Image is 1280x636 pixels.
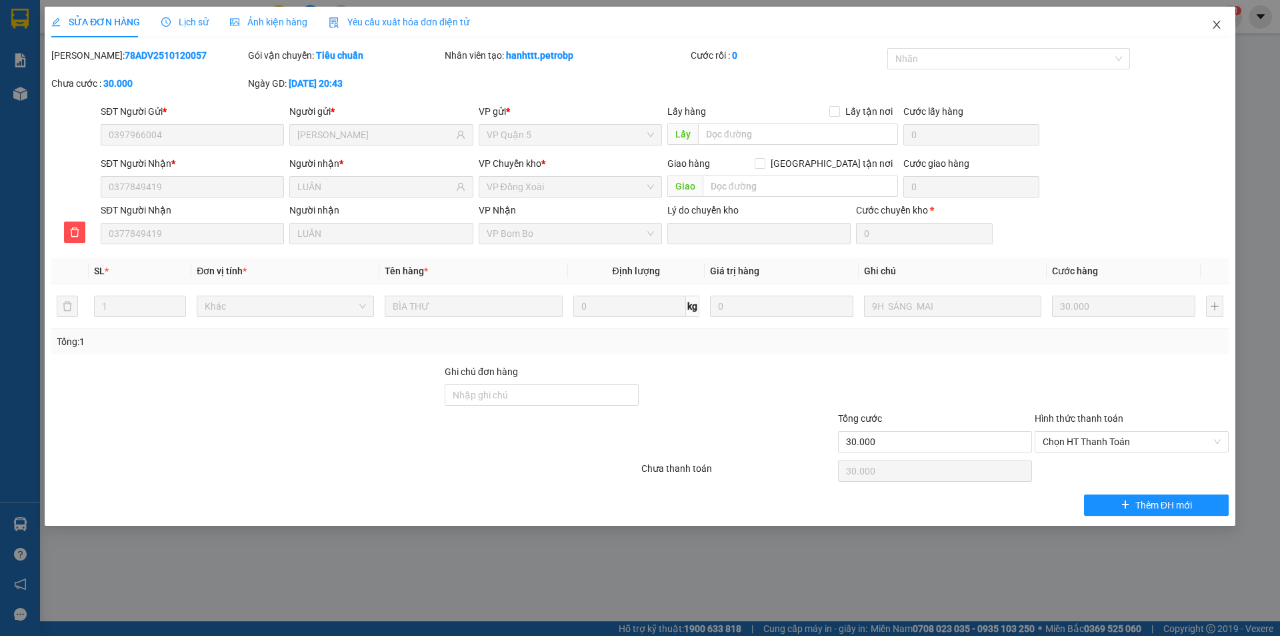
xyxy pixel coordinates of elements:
[732,50,737,61] b: 0
[667,123,698,145] span: Lấy
[94,266,105,276] span: SL
[698,123,898,145] input: Dọc đường
[691,48,885,63] div: Cước rồi :
[64,222,85,243] button: delete
[329,17,339,28] img: icon
[487,224,654,244] span: VP Bom Bo
[445,366,518,377] label: Ghi chú đơn hàng
[487,125,654,145] span: VP Quận 5
[479,203,662,218] div: VP Nhận
[248,48,442,63] div: Gói vận chuyển:
[456,182,465,192] span: user
[57,334,494,349] div: Tổng: 1
[51,76,245,91] div: Chưa cước :
[710,296,853,317] input: 0
[101,104,284,119] div: SĐT Người Gửi
[765,156,898,171] span: [GEOGRAPHIC_DATA] tận nơi
[864,296,1041,317] input: Ghi Chú
[838,413,882,424] span: Tổng cước
[161,17,209,27] span: Lịch sử
[289,203,473,218] div: Người nhận
[230,17,307,27] span: Ảnh kiện hàng
[903,124,1039,145] input: Cước lấy hàng
[51,17,61,27] span: edit
[667,158,710,169] span: Giao hàng
[57,296,78,317] button: delete
[161,17,171,27] span: clock-circle
[445,48,688,63] div: Nhân viên tạo:
[1043,432,1221,452] span: Chọn HT Thanh Toán
[667,176,703,197] span: Giao
[859,258,1047,284] th: Ghi chú
[640,461,837,485] div: Chưa thanh toán
[65,227,85,238] span: delete
[445,384,639,406] input: Ghi chú đơn hàng
[903,176,1039,198] input: Cước giao hàng
[479,158,541,169] span: VP Chuyển kho
[101,156,284,171] div: SĐT Người Nhận
[289,104,473,119] div: Người gửi
[686,296,699,317] span: kg
[1198,7,1235,44] button: Close
[479,104,662,119] div: VP gửi
[456,130,465,139] span: user
[51,48,245,63] div: [PERSON_NAME]:
[103,78,133,89] b: 30.000
[1121,500,1130,511] span: plus
[385,266,428,276] span: Tên hàng
[667,106,706,117] span: Lấy hàng
[840,104,898,119] span: Lấy tận nơi
[613,266,660,276] span: Định lượng
[230,17,239,27] span: picture
[316,50,363,61] b: Tiêu chuẩn
[506,50,573,61] b: hanhttt.petrobp
[297,180,453,194] input: Tên người nhận
[205,296,366,316] span: Khác
[248,76,442,91] div: Ngày GD:
[1052,266,1098,276] span: Cước hàng
[385,296,562,317] input: VD: Bàn, Ghế
[703,176,898,197] input: Dọc đường
[667,203,851,218] div: Lý do chuyển kho
[125,50,207,61] b: 78ADV2510120057
[297,127,453,142] input: Tên người gửi
[856,203,992,218] div: Cước chuyển kho
[903,106,963,117] label: Cước lấy hàng
[289,156,473,171] div: Người nhận
[1206,296,1223,317] button: plus
[1211,19,1222,30] span: close
[1052,296,1195,317] input: 0
[1035,413,1123,424] label: Hình thức thanh toán
[289,78,343,89] b: [DATE] 20:43
[1135,498,1192,513] span: Thêm ĐH mới
[1084,495,1229,516] button: plusThêm ĐH mới
[101,203,284,218] div: SĐT Người Nhận
[487,177,654,197] span: VP Đồng Xoài
[51,17,140,27] span: SỬA ĐƠN HÀNG
[903,158,969,169] label: Cước giao hàng
[710,266,759,276] span: Giá trị hàng
[329,17,469,27] span: Yêu cầu xuất hóa đơn điện tử
[197,266,247,276] span: Đơn vị tính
